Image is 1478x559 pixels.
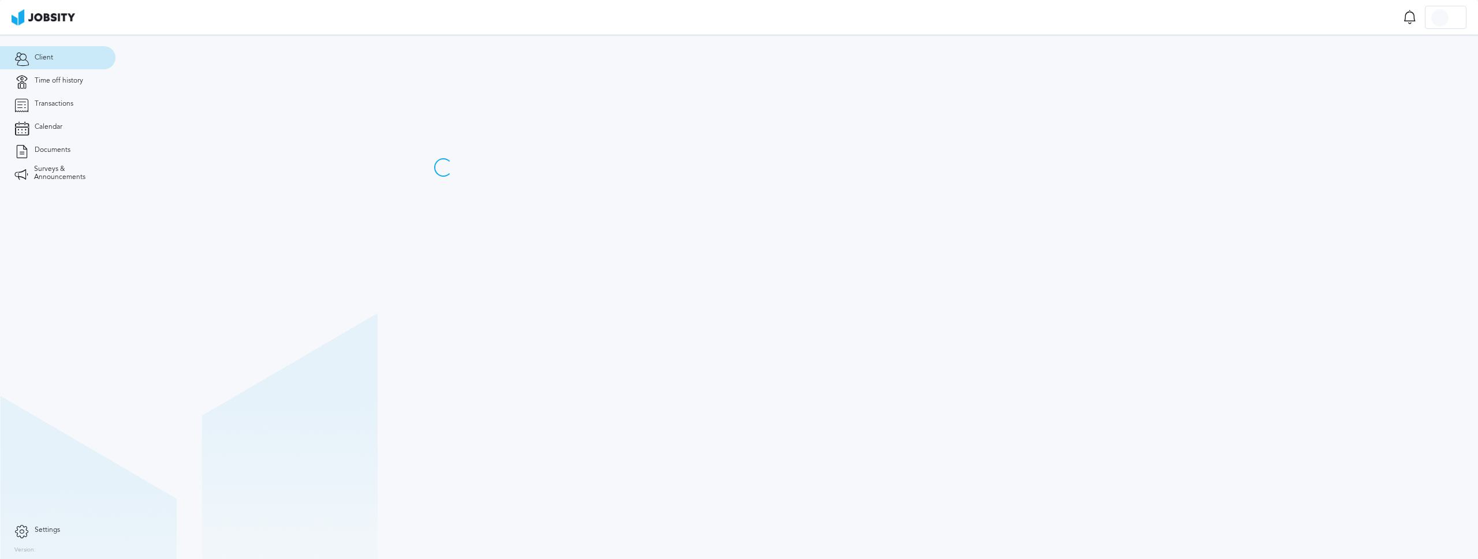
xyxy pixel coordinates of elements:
span: Surveys & Announcements [34,165,101,181]
span: Time off history [35,77,83,85]
span: Settings [35,526,60,534]
label: Version: [14,547,36,554]
span: Client [35,54,53,62]
img: ab4bad089aa723f57921c736e9817d99.png [12,9,75,25]
span: Calendar [35,123,62,131]
span: Documents [35,146,70,154]
span: Transactions [35,100,73,108]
